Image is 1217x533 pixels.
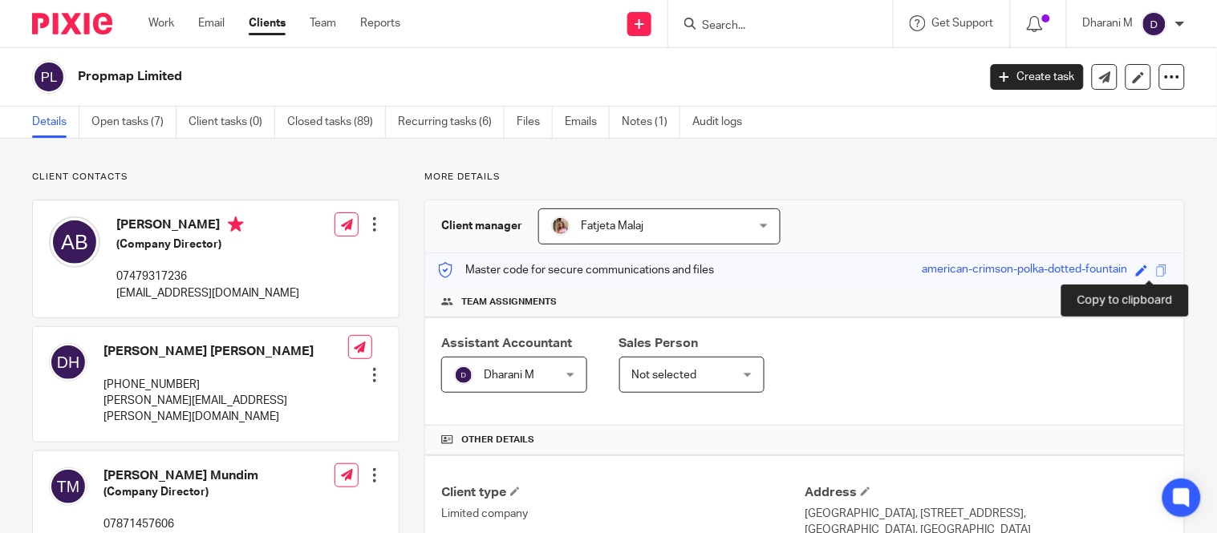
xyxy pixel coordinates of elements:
p: 07479317236 [116,269,299,285]
img: svg%3E [49,467,87,506]
h4: Address [805,484,1168,501]
p: 07871457606 [103,516,286,532]
h3: Client manager [441,218,522,234]
p: Client contacts [32,171,400,184]
a: Files [517,107,553,138]
span: Team assignments [461,296,557,309]
img: svg%3E [454,365,473,385]
h4: [PERSON_NAME] [116,216,299,236]
p: [EMAIL_ADDRESS][DOMAIN_NAME] [116,285,299,301]
span: Dharani M [484,369,534,381]
a: Audit logs [692,107,754,138]
h5: (Company Director) [103,484,286,500]
a: Email [198,15,225,31]
i: Primary [228,216,244,232]
h4: [PERSON_NAME] Mundim [103,467,286,484]
a: Clients [249,15,286,31]
img: svg%3E [49,216,100,268]
h2: Propmap Limited [78,68,789,85]
p: Limited company [441,506,805,522]
a: Details [32,107,79,138]
a: Closed tasks (89) [287,107,386,138]
a: Open tasks (7) [91,107,176,138]
a: Reports [360,15,400,31]
img: svg%3E [32,60,66,94]
span: Sales Person [619,337,699,349]
a: Client tasks (0) [189,107,275,138]
a: Create task [991,64,1084,90]
a: Emails [565,107,610,138]
h4: [PERSON_NAME] [PERSON_NAME] [103,343,348,360]
span: Fatjeta Malaj [581,220,643,232]
p: [PERSON_NAME][EMAIL_ADDRESS][PERSON_NAME][DOMAIN_NAME] [103,393,348,426]
a: Recurring tasks (6) [398,107,505,138]
p: More details [424,171,1185,184]
h4: Client type [441,484,805,501]
img: Pixie [32,13,112,34]
p: Dharani M [1083,15,1134,31]
img: MicrosoftTeams-image%20(5).png [551,216,570,236]
img: svg%3E [49,343,87,382]
span: Assistant Accountant [441,337,572,349]
span: Other details [461,434,534,446]
input: Search [700,19,845,34]
img: svg%3E [1142,11,1167,37]
a: Work [148,15,174,31]
a: Team [310,15,336,31]
p: [PHONE_NUMBER]‬ [103,377,348,393]
span: Get Support [932,18,994,29]
h5: (Company Director) [116,236,299,252]
p: Master code for secure communications and files [437,262,714,278]
span: Not selected [632,369,697,381]
div: american-crimson-polka-dotted-fountain [923,261,1128,280]
a: Notes (1) [622,107,680,138]
p: [GEOGRAPHIC_DATA], [STREET_ADDRESS], [805,506,1168,522]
